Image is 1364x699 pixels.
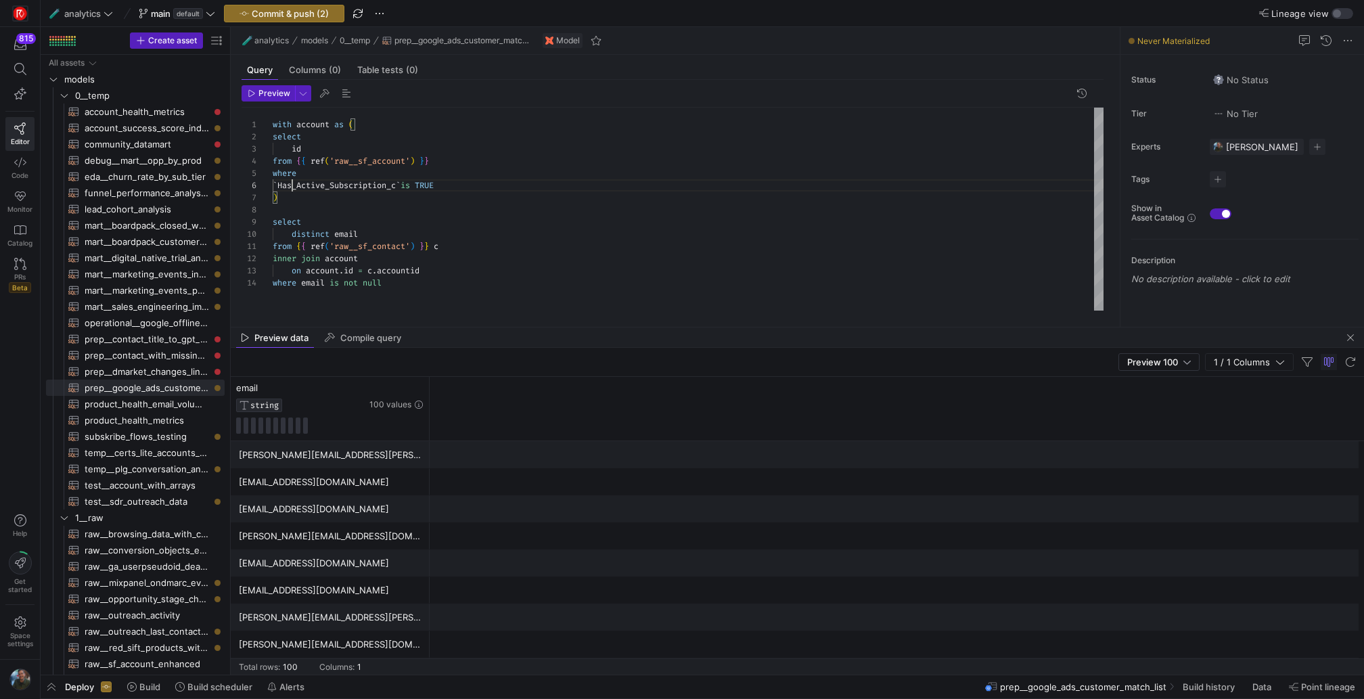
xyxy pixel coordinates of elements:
div: 815 [16,33,36,44]
span: ref [311,241,325,252]
span: mart__digital_native_trial_analysis​​​​​​​​​​ [85,250,209,266]
span: Monitor [7,205,32,213]
span: Preview [258,89,290,98]
a: account_success_score_indicators​​​​​​​​​​ [46,120,225,136]
div: Press SPACE to select this row. [46,168,225,185]
div: 1 [357,662,361,672]
button: Build history [1177,675,1244,698]
div: Press SPACE to select this row. [46,201,225,217]
span: raw__ga_userpseudoid_deanonymized​​​​​​​​​​ [85,559,209,574]
span: Deploy [65,681,94,692]
a: lead_cohort_analysis​​​​​​​​​​ [46,201,225,217]
span: } [419,241,424,252]
a: mart__digital_native_trial_analysis​​​​​​​​​​ [46,250,225,266]
span: eda__churn_rate_by_sub_tier​​​​​​​​​​ [85,169,209,185]
span: raw__opportunity_stage_changes_history​​​​​​​​​​ [85,591,209,607]
p: Description [1131,256,1359,265]
span: on [292,265,301,276]
span: where [273,168,296,179]
span: Catalog [7,239,32,247]
img: undefined [545,37,553,45]
span: distinct [292,229,329,240]
div: Press SPACE to select this row. [46,607,225,623]
div: 1 [242,118,256,131]
span: Get started [8,577,32,593]
span: select [273,217,301,227]
div: [EMAIL_ADDRESS][DOMAIN_NAME] [239,550,422,577]
a: mart__marketing_events_performance_analysis​​​​​​​​​​ [46,282,225,298]
button: Build [121,675,166,698]
span: Space settings [7,631,33,648]
div: 3 [242,143,256,155]
div: [PERSON_NAME][EMAIL_ADDRESS][PERSON_NAME][DOMAIN_NAME] [239,604,422,631]
div: Press SPACE to select this row. [46,87,225,104]
span: c [367,265,372,276]
span: product_health_metrics​​​​​​​​​​ [85,413,209,428]
button: maindefault [135,5,219,22]
div: Press SPACE to select this row. [46,558,225,574]
div: [PERSON_NAME][EMAIL_ADDRESS][DOMAIN_NAME] [239,523,422,549]
div: Press SPACE to select this row. [46,120,225,136]
span: Columns [289,66,341,74]
div: 100 [283,662,298,672]
a: temp__plg_conversation_analysis​​​​​​​​​​ [46,461,225,477]
span: Build history [1183,681,1235,692]
a: prep__dmarket_changes_linked_to_product_instances​​​​​​​​​​ [46,363,225,380]
span: [PERSON_NAME] [1226,141,1298,152]
span: ` [396,180,401,191]
span: ` [273,180,277,191]
a: raw__ga_userpseudoid_deanonymized​​​​​​​​​​ [46,558,225,574]
button: https://storage.googleapis.com/y42-prod-data-exchange/images/6IdsliWYEjCj6ExZYNtk9pMT8U8l8YHLguyz... [5,665,35,694]
button: Build scheduler [169,675,258,698]
span: ) [410,156,415,166]
span: Lineage view [1271,8,1329,19]
span: default [173,8,203,19]
button: prep__google_ads_customer_match_list [379,32,535,49]
span: 100 values [369,400,411,409]
div: 13 [242,265,256,277]
a: raw__opportunity_stage_changes_history​​​​​​​​​​ [46,591,225,607]
div: 7 [242,191,256,204]
a: Editor [5,117,35,151]
a: PRsBeta [5,252,35,298]
div: Press SPACE to select this row. [46,233,225,250]
span: operational__google_offline_click_conversions_process​​​​​​​​​​ [85,315,209,331]
span: account_success_score_indicators​​​​​​​​​​ [85,120,209,136]
div: Press SPACE to select this row. [46,282,225,298]
span: (0) [406,66,418,74]
span: test__account_with_arrays​​​​​​​​​​ [85,478,209,493]
span: community_datamart​​​​​​​​​​ [85,137,209,152]
div: Press SPACE to select this row. [46,574,225,591]
div: Press SPACE to select this row. [46,510,225,526]
span: raw__mixpanel_ondmarc_events​​​​​​​​​​ [85,575,209,591]
a: operational__google_offline_click_conversions_process​​​​​​​​​​ [46,315,225,331]
a: temp__certs_lite_accounts_for_sdrs​​​​​​​​​​ [46,445,225,461]
span: funnel_performance_analysis__monthly​​​​​​​​​​ [85,185,209,201]
button: 0__temp [336,32,373,49]
span: email [301,277,325,288]
div: Press SPACE to select this row. [46,55,225,71]
span: Code [12,171,28,179]
span: prep__dmarket_changes_linked_to_product_instances​​​​​​​​​​ [85,364,209,380]
span: raw__sf_account_enhanced​​​​​​​​​​ [85,656,209,672]
div: Press SPACE to select this row. [46,380,225,396]
span: prep__contact_title_to_gpt_persona​​​​​​​​​​ [85,332,209,347]
a: debug__mart__opp_by_prod​​​​​​​​​​ [46,152,225,168]
span: raw__outreach_activity​​​​​​​​​​ [85,608,209,623]
a: raw__sf_account_enhanced​​​​​​​​​​ [46,656,225,672]
a: product_health_email_volumes​​​​​​​​​​ [46,396,225,412]
span: raw__red_sift_products_with_expanded_domains​​​​​​​​​​ [85,640,209,656]
div: 2 [242,131,256,143]
a: test__account_with_arrays​​​​​​​​​​ [46,477,225,493]
div: 14 [242,277,256,289]
a: raw__conversion_objects_enriched​​​​​​​​​​ [46,542,225,558]
span: debug__mart__opp_by_prod​​​​​​​​​​ [85,153,209,168]
span: lead_cohort_analysis​​​​​​​​​​ [85,202,209,217]
span: raw__conversion_objects_enriched​​​​​​​​​​ [85,543,209,558]
a: Spacesettings [5,610,35,654]
div: 8 [242,204,256,216]
span: 🧪 [49,9,59,18]
span: { [301,241,306,252]
span: models [301,36,328,45]
span: Tier [1131,109,1199,118]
